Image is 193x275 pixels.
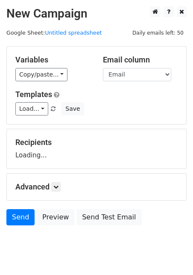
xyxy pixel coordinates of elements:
a: Send Test Email [76,209,141,225]
a: Send [6,209,35,225]
a: Load... [15,102,48,115]
span: Daily emails left: 50 [129,28,187,38]
a: Daily emails left: 50 [129,30,187,36]
button: Save [61,102,84,115]
div: Loading... [15,138,178,160]
h5: Recipients [15,138,178,147]
small: Google Sheet: [6,30,102,36]
h5: Variables [15,55,90,65]
h2: New Campaign [6,6,187,21]
h5: Advanced [15,182,178,192]
a: Copy/paste... [15,68,67,81]
h5: Email column [103,55,178,65]
a: Untitled spreadsheet [45,30,102,36]
a: Templates [15,90,52,99]
a: Preview [37,209,74,225]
